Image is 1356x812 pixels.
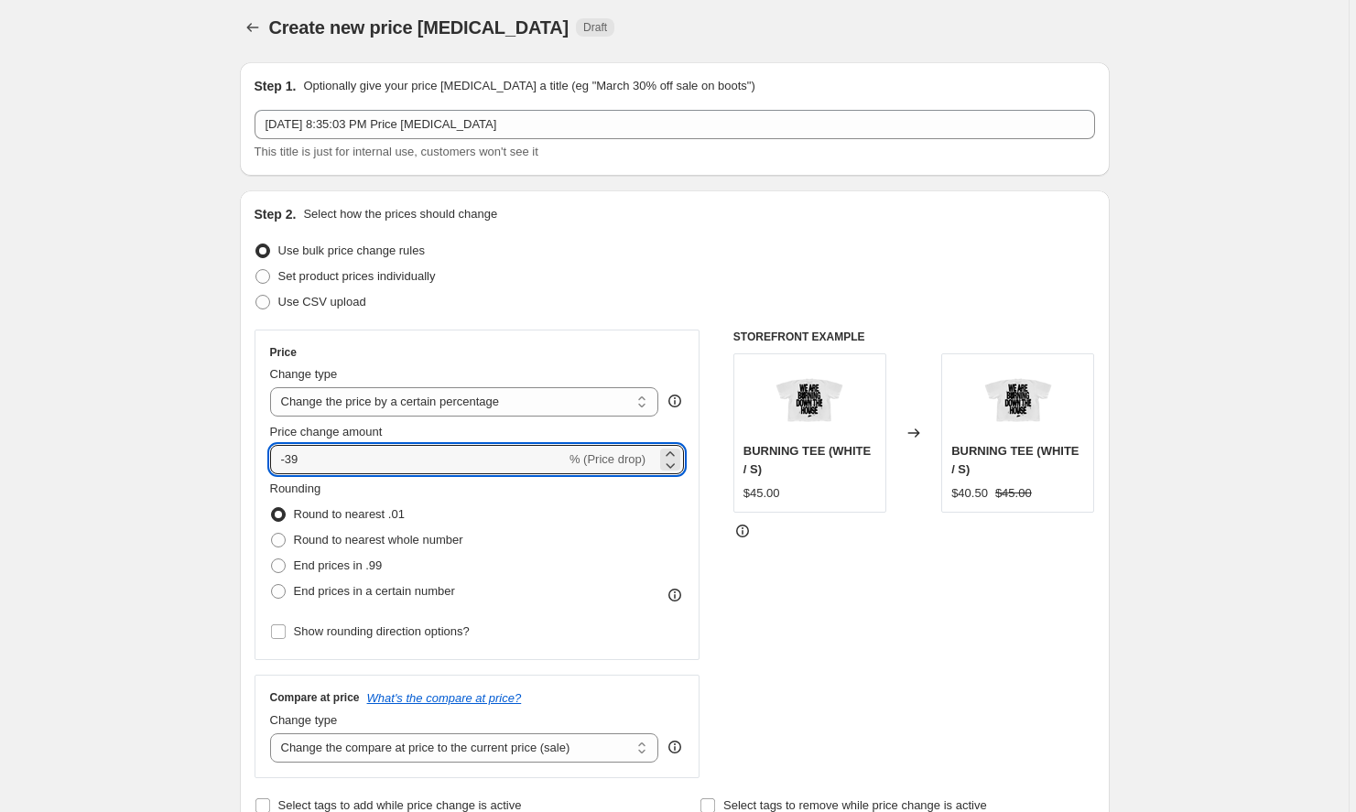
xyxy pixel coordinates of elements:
[743,444,871,476] span: BURNING TEE (WHITE / S)
[666,392,684,410] div: help
[270,445,566,474] input: -15
[270,713,338,727] span: Change type
[666,738,684,756] div: help
[743,484,780,503] div: $45.00
[982,363,1055,437] img: BDHWHTBK_0968b0df-1720-40ce-a726-8fd0c3bb9afb-2_80x.png
[270,482,321,495] span: Rounding
[294,507,405,521] span: Round to nearest .01
[294,624,470,638] span: Show rounding direction options?
[294,584,455,598] span: End prices in a certain number
[255,110,1095,139] input: 30% off holiday sale
[583,20,607,35] span: Draft
[255,205,297,223] h2: Step 2.
[270,425,383,438] span: Price change amount
[303,77,754,95] p: Optionally give your price [MEDICAL_DATA] a title (eg "March 30% off sale on boots")
[270,367,338,381] span: Change type
[270,690,360,705] h3: Compare at price
[723,798,987,812] span: Select tags to remove while price change is active
[367,691,522,705] button: What's the compare at price?
[278,295,366,309] span: Use CSV upload
[270,345,297,360] h3: Price
[240,15,266,40] button: Price change jobs
[255,77,297,95] h2: Step 1.
[278,269,436,283] span: Set product prices individually
[570,452,645,466] span: % (Price drop)
[278,798,522,812] span: Select tags to add while price change is active
[255,145,538,158] span: This title is just for internal use, customers won't see it
[269,17,570,38] span: Create new price [MEDICAL_DATA]
[303,205,497,223] p: Select how the prices should change
[294,533,463,547] span: Round to nearest whole number
[995,484,1032,503] strike: $45.00
[773,363,846,437] img: BDHWHTBK_0968b0df-1720-40ce-a726-8fd0c3bb9afb-2_80x.png
[951,444,1079,476] span: BURNING TEE (WHITE / S)
[733,330,1095,344] h6: STOREFRONT EXAMPLE
[278,244,425,257] span: Use bulk price change rules
[951,484,988,503] div: $40.50
[294,558,383,572] span: End prices in .99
